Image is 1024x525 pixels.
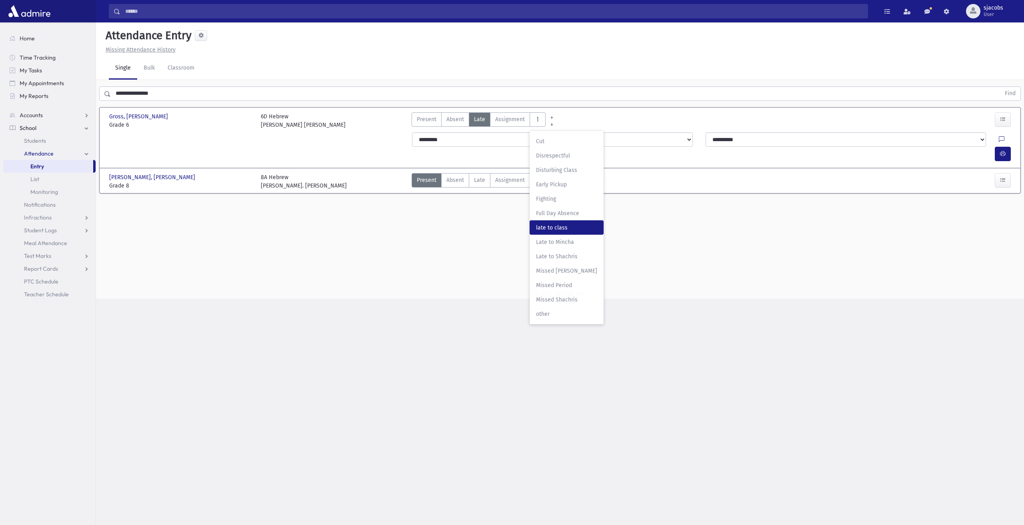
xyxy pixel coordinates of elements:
a: Report Cards [3,262,96,275]
span: Cut [536,137,597,146]
div: AttTypes [412,112,546,129]
u: Missing Attendance History [106,46,176,53]
a: Monitoring [3,186,96,198]
span: Fighting [536,195,597,203]
a: Notifications [3,198,96,211]
input: Search [120,4,868,18]
span: late to class [536,224,597,232]
span: School [20,124,36,132]
a: Time Tracking [3,51,96,64]
span: Accounts [20,112,43,119]
span: Gross, [PERSON_NAME] [109,112,170,121]
a: My Tasks [3,64,96,77]
a: School [3,122,96,134]
span: PTC Schedule [24,278,58,285]
span: Home [20,35,35,42]
div: © 2025 - [109,290,1011,299]
a: My Appointments [3,77,96,90]
span: Teacher Schedule [24,291,69,298]
a: Missing Attendance History [102,46,176,53]
span: User [984,11,1003,18]
span: Present [417,115,436,124]
span: Monitoring [30,188,58,196]
span: Missed Period [536,281,597,289]
span: Present [417,176,436,184]
span: Early Pickup [536,180,597,189]
span: Late [474,115,485,124]
a: My Reports [3,90,96,102]
a: Meal Attendance [3,237,96,250]
span: Absent [446,115,464,124]
span: My Reports [20,92,48,100]
span: [PERSON_NAME], [PERSON_NAME] [109,173,197,182]
a: Home [3,32,96,45]
span: Infractions [24,214,52,221]
span: My Tasks [20,67,42,74]
span: Full Day Absence [536,209,597,218]
a: Attendance [3,147,96,160]
button: Find [1000,87,1020,100]
span: Notifications [24,201,56,208]
span: Grade 8 [109,182,253,190]
a: Accounts [3,109,96,122]
span: Student Logs [24,227,57,234]
span: Late to Shachris [536,252,597,261]
a: Infractions [3,211,96,224]
a: Teacher Schedule [3,288,96,301]
span: Late to Mincha [536,238,597,246]
span: Entry [30,163,44,170]
span: Grade 6 [109,121,253,129]
span: Assignment [495,115,525,124]
span: My Appointments [20,80,64,87]
span: Late [474,176,485,184]
a: Single [109,57,137,80]
a: Classroom [161,57,201,80]
a: Test Marks [3,250,96,262]
span: Meal Attendance [24,240,67,247]
span: Disrespectful [536,152,597,160]
span: sjacobs [984,5,1003,11]
img: AdmirePro [6,3,52,19]
h5: Attendance Entry [102,29,192,42]
span: Attendance [24,150,54,157]
span: other [536,310,597,318]
div: 6D Hebrew [PERSON_NAME] [PERSON_NAME] [261,112,346,129]
div: AttTypes [412,173,546,190]
a: Entry [3,160,93,173]
span: List [30,176,39,183]
span: Assignment [495,176,525,184]
span: Disturbing Class [536,166,597,174]
span: Report Cards [24,265,58,272]
a: List [3,173,96,186]
span: Missed [PERSON_NAME] [536,267,597,275]
a: PTC Schedule [3,275,96,288]
span: Time Tracking [20,54,56,61]
a: Students [3,134,96,147]
span: Test Marks [24,252,51,260]
div: 8A Hebrew [PERSON_NAME]. [PERSON_NAME] [261,173,347,190]
a: Student Logs [3,224,96,237]
span: Absent [446,176,464,184]
span: Students [24,137,46,144]
span: Missed Shachris [536,295,597,304]
a: Bulk [137,57,161,80]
